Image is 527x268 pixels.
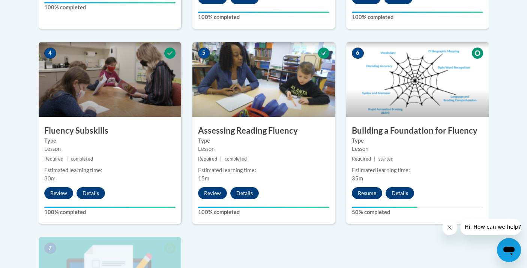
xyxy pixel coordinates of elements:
button: Details [386,187,414,199]
div: Your progress [198,12,329,13]
iframe: Message from company [460,219,521,235]
button: Details [230,187,259,199]
label: 100% completed [198,208,329,216]
span: completed [71,156,93,162]
label: 100% completed [44,208,176,216]
span: Required [44,156,63,162]
span: 15m [198,175,209,182]
button: Review [44,187,73,199]
span: 7 [44,243,56,254]
button: Details [77,187,105,199]
div: Estimated learning time: [198,166,329,174]
label: 50% completed [352,208,483,216]
label: Type [352,137,483,145]
h3: Assessing Reading Fluency [192,125,335,137]
label: Type [198,137,329,145]
span: 35m [352,175,363,182]
div: Estimated learning time: [352,166,483,174]
div: Your progress [44,2,176,3]
div: Your progress [352,12,483,13]
div: Estimated learning time: [44,166,176,174]
span: | [220,156,222,162]
label: 100% completed [198,13,329,21]
span: completed [225,156,247,162]
span: started [378,156,393,162]
span: Required [352,156,371,162]
div: Lesson [44,145,176,153]
span: 6 [352,48,364,59]
iframe: Button to launch messaging window [497,238,521,262]
span: | [374,156,375,162]
div: Your progress [44,207,176,208]
span: 4 [44,48,56,59]
span: | [66,156,68,162]
label: 100% completed [352,13,483,21]
div: Lesson [198,145,329,153]
img: Course Image [39,42,181,117]
span: Required [198,156,217,162]
img: Course Image [192,42,335,117]
button: Review [198,187,227,199]
label: Type [44,137,176,145]
div: Your progress [352,207,417,208]
button: Resume [352,187,382,199]
iframe: Close message [442,220,457,235]
div: Lesson [352,145,483,153]
div: Your progress [198,207,329,208]
img: Course Image [346,42,489,117]
h3: Fluency Subskills [39,125,181,137]
span: 30m [44,175,56,182]
label: 100% completed [44,3,176,12]
h3: Building a Foundation for Fluency [346,125,489,137]
span: 5 [198,48,210,59]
